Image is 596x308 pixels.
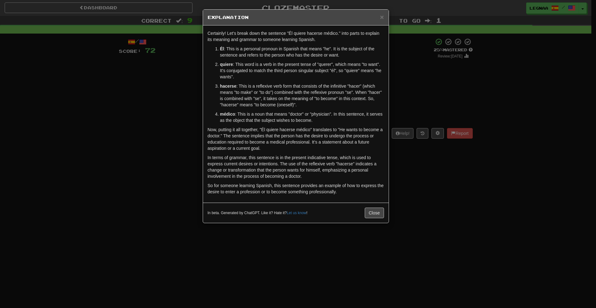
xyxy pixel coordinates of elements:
[208,126,384,151] p: Now, putting it all together, "Él quiere hacerse médico" translates to "He wants to become a doct...
[208,154,384,179] p: In terms of grammar, this sentence is in the present indicative tense, which is used to express c...
[380,13,384,21] span: ×
[208,14,384,21] h5: Explanation
[220,46,224,51] strong: Él
[208,30,384,43] p: Certainly! Let's break down the sentence "Él quiere hacerse médico." into parts to explain its me...
[220,84,237,89] strong: hacerse
[220,111,384,123] p: : This is a noun that means "doctor" or "physician". In this sentence, it serves as the object th...
[365,208,384,218] button: Close
[220,83,384,108] p: : This is a reflexive verb form that consists of the infinitive "hacer" (which means "to make" or...
[380,14,384,20] button: Close
[208,182,384,195] p: So for someone learning Spanish, this sentence provides an example of how to express the desire t...
[220,46,384,58] p: : This is a personal pronoun in Spanish that means "he". It is the subject of the sentence and re...
[287,211,306,215] a: Let us know
[220,61,384,80] p: : This word is a verb in the present tense of "querer", which means "to want". It's conjugated to...
[220,62,233,67] strong: quiere
[208,210,308,216] small: In beta. Generated by ChatGPT. Like it? Hate it? !
[220,112,235,117] strong: médico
